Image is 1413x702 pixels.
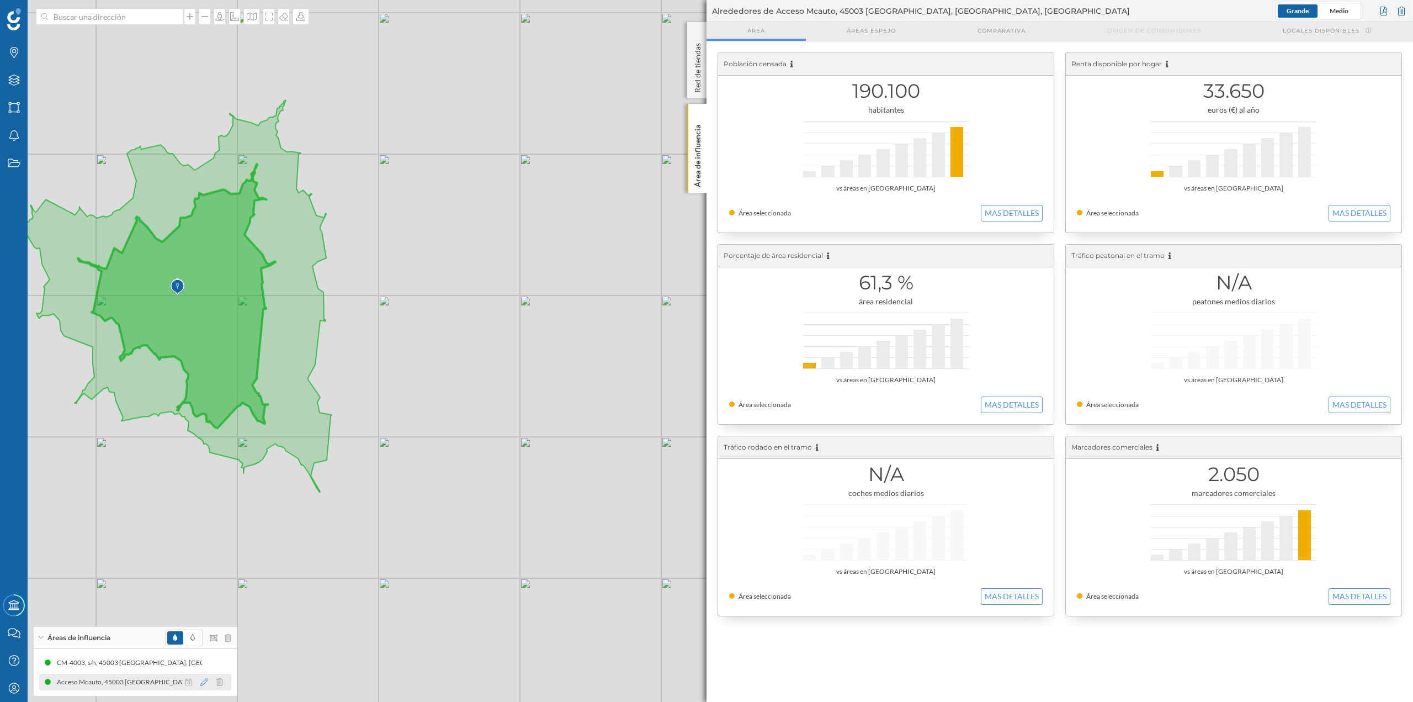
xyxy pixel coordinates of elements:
[981,205,1043,221] button: MAS DETALLES
[1066,245,1401,267] div: Tráfico peatonal en el tramo
[1077,296,1390,307] div: peatones medios diarios
[1329,588,1390,605] button: MAS DETALLES
[729,272,1043,293] h1: 61,3 %
[718,53,1054,76] div: Población censada
[729,566,1043,577] div: vs áreas en [GEOGRAPHIC_DATA]
[981,588,1043,605] button: MAS DETALLES
[1077,183,1390,194] div: vs áreas en [GEOGRAPHIC_DATA]
[7,8,21,30] img: Geoblink Logo
[171,276,184,298] img: Marker
[847,27,896,35] span: Áreas espejo
[981,397,1043,413] button: MAS DETALLES
[729,183,1043,194] div: vs áreas en [GEOGRAPHIC_DATA]
[739,209,791,217] span: Área seleccionada
[1066,436,1401,459] div: Marcadores comerciales
[1077,81,1390,102] h1: 33.650
[978,27,1026,35] span: Comparativa
[1066,53,1401,76] div: Renta disponible por hogar
[171,276,184,298] img: Marker
[739,592,791,600] span: Área seleccionada
[729,296,1043,307] div: área residencial
[692,39,703,93] p: Red de tiendas
[47,633,110,643] span: Áreas de influencia
[1329,397,1390,413] button: MAS DETALLES
[692,120,703,187] p: Área de influencia
[57,657,327,668] div: CM-4003, s/n, 45003 [GEOGRAPHIC_DATA], [GEOGRAPHIC_DATA] (30 min Conduciendo)
[747,27,765,35] span: Area
[1077,272,1390,293] h1: N/A
[729,464,1043,485] h1: N/A
[1330,7,1348,15] span: Medio
[712,6,1130,17] span: Alrededores de Acceso Mcauto, 45003 [GEOGRAPHIC_DATA], [GEOGRAPHIC_DATA], [GEOGRAPHIC_DATA]
[729,374,1043,386] div: vs áreas en [GEOGRAPHIC_DATA]
[57,677,402,688] div: Acceso Mcauto, 45003 [GEOGRAPHIC_DATA], [GEOGRAPHIC_DATA], [GEOGRAPHIC_DATA] (20 min Conduciendo)
[1086,592,1139,600] span: Área seleccionada
[729,81,1043,102] h1: 190.100
[1287,7,1309,15] span: Grande
[729,488,1043,499] div: coches medios diarios
[1086,209,1139,217] span: Área seleccionada
[1077,488,1390,499] div: marcadores comerciales
[1329,205,1390,221] button: MAS DETALLES
[1086,400,1139,409] span: Área seleccionada
[729,104,1043,115] div: habitantes
[718,245,1054,267] div: Porcentaje de área residencial
[1077,374,1390,386] div: vs áreas en [GEOGRAPHIC_DATA]
[22,8,61,18] span: Soporte
[1077,104,1390,115] div: euros (€) al año
[1283,27,1359,35] span: Locales disponibles
[1077,566,1390,577] div: vs áreas en [GEOGRAPHIC_DATA]
[1107,27,1201,35] span: Origen de consumidores
[718,436,1054,459] div: Tráfico rodado en el tramo
[1077,464,1390,485] h1: 2.050
[739,400,791,409] span: Área seleccionada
